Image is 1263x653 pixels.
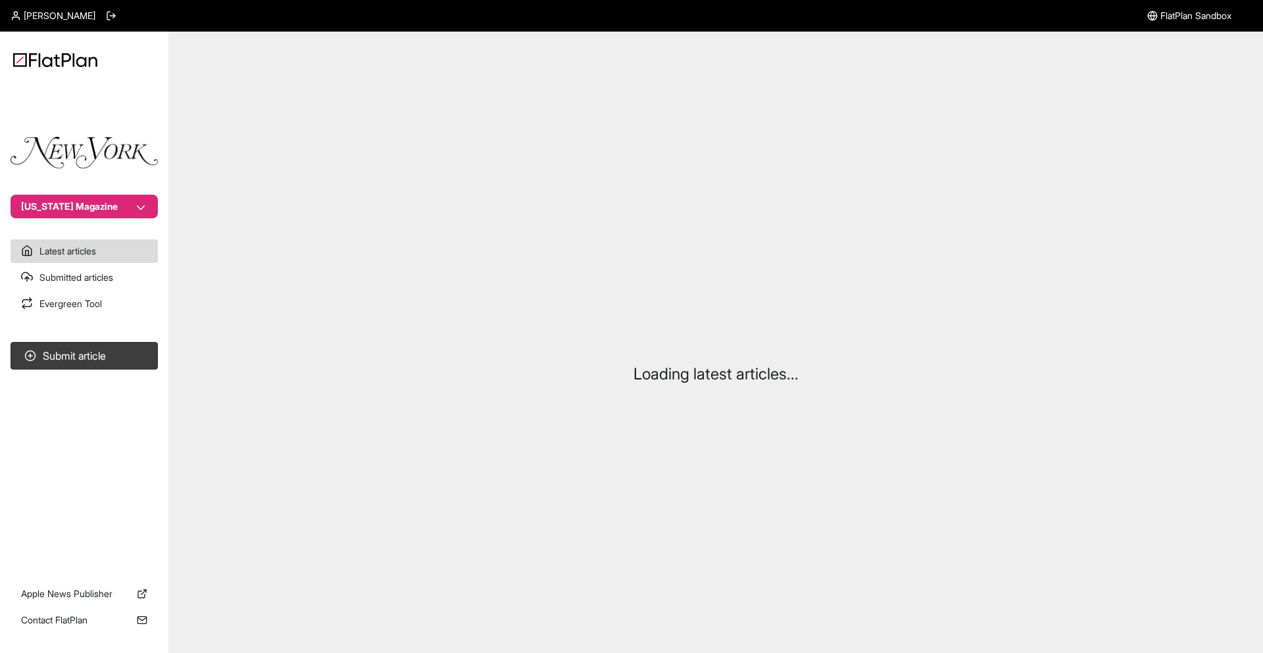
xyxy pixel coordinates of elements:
button: Submit article [11,342,158,370]
img: Publication Logo [11,137,158,168]
a: Apple News Publisher [11,582,158,606]
span: [PERSON_NAME] [24,9,95,22]
span: FlatPlan Sandbox [1160,9,1231,22]
button: [US_STATE] Magazine [11,195,158,218]
a: Evergreen Tool [11,292,158,316]
p: Loading latest articles... [633,364,799,385]
a: Contact FlatPlan [11,608,158,632]
img: Logo [13,53,97,67]
a: [PERSON_NAME] [11,9,95,22]
a: Latest articles [11,239,158,263]
a: Submitted articles [11,266,158,289]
